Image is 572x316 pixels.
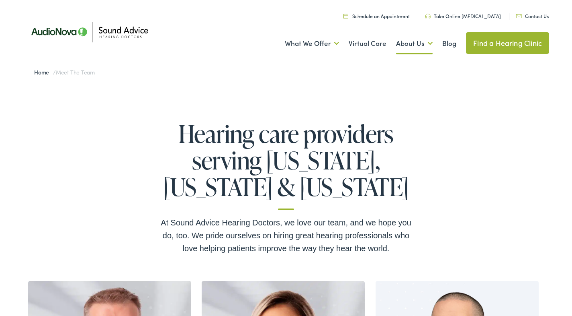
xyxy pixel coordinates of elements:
[157,216,415,255] div: At Sound Advice Hearing Doctors, we love our team, and we hope you do, too. We pride ourselves on...
[516,12,549,19] a: Contact Us
[425,12,501,19] a: Take Online [MEDICAL_DATA]
[157,120,415,210] h1: Hearing care providers serving [US_STATE], [US_STATE] & [US_STATE]
[343,13,348,19] img: Calendar icon in a unique green color, symbolizing scheduling or date-related features.
[56,68,95,76] span: Meet the Team
[466,32,549,54] a: Find a Hearing Clinic
[396,29,433,58] a: About Us
[285,29,339,58] a: What We Offer
[343,12,410,19] a: Schedule an Appointment
[34,68,53,76] a: Home
[425,14,431,19] img: Headphone icon in a unique green color, suggesting audio-related services or features.
[349,29,386,58] a: Virtual Care
[442,29,456,58] a: Blog
[516,14,522,18] img: Icon representing mail communication in a unique green color, indicative of contact or communicat...
[34,68,95,76] span: /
